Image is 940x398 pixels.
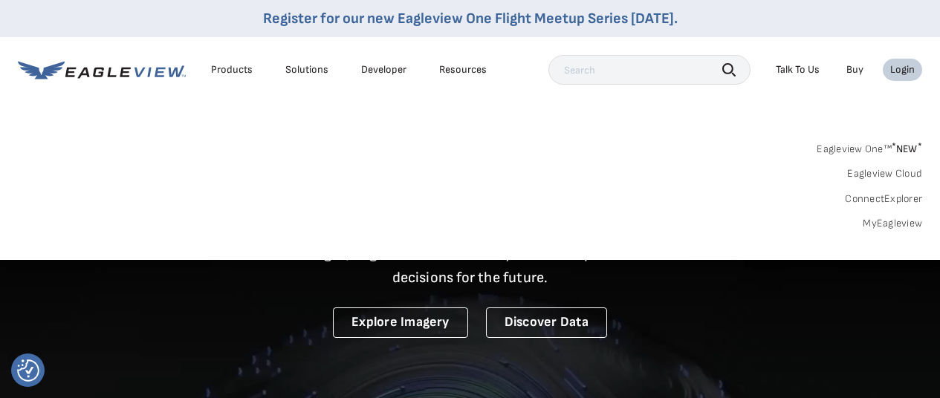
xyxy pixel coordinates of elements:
a: Developer [361,63,406,76]
a: Register for our new Eagleview One Flight Meetup Series [DATE]. [263,10,678,27]
div: Products [211,63,253,76]
a: ConnectExplorer [845,192,922,206]
a: Buy [846,63,863,76]
div: Resources [439,63,487,76]
a: Eagleview Cloud [847,167,922,180]
input: Search [548,55,751,85]
img: Revisit consent button [17,359,39,382]
a: Discover Data [486,307,607,338]
span: NEW [892,143,922,155]
div: Talk To Us [776,63,820,76]
a: MyEagleview [863,217,922,230]
button: Consent Preferences [17,359,39,382]
div: Login [890,63,915,76]
a: Eagleview One™*NEW* [817,138,922,155]
div: Solutions [285,63,328,76]
a: Explore Imagery [333,307,468,338]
